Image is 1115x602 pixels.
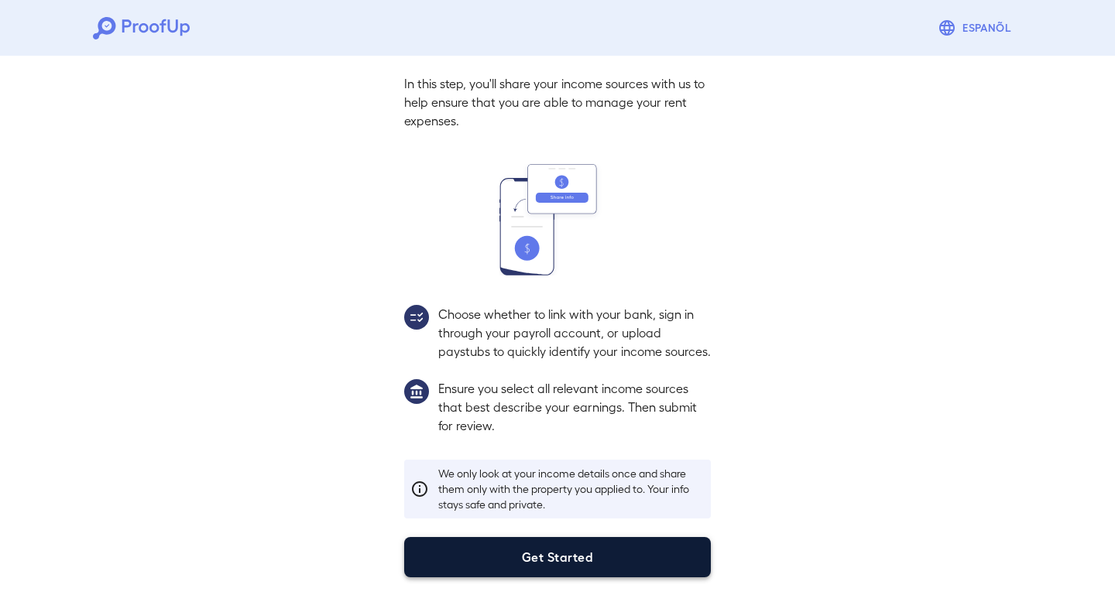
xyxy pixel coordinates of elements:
[404,74,711,130] p: In this step, you'll share your income sources with us to help ensure that you are able to manage...
[499,164,616,275] img: transfer_money.svg
[404,537,711,577] button: Get Started
[438,466,705,512] p: We only look at your income details once and share them only with the property you applied to. Yo...
[438,379,711,435] p: Ensure you select all relevant income sources that best describe your earnings. Then submit for r...
[931,12,1022,43] button: Espanõl
[438,305,711,361] p: Choose whether to link with your bank, sign in through your payroll account, or upload paystubs t...
[404,305,429,330] img: group2.svg
[404,379,429,404] img: group1.svg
